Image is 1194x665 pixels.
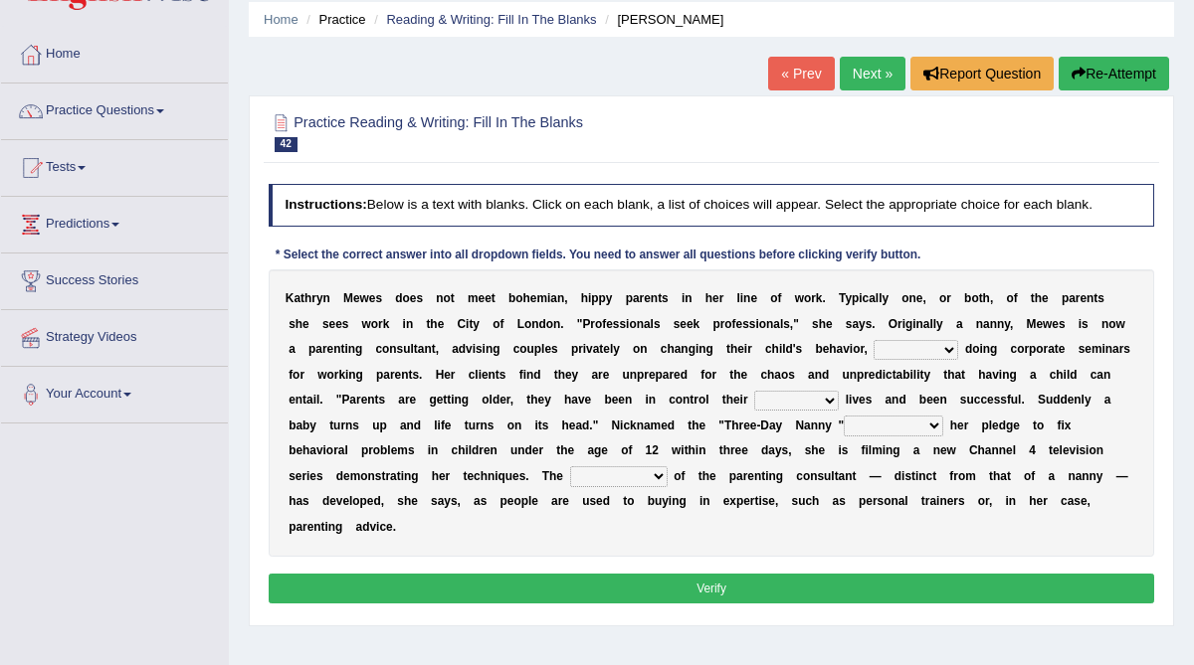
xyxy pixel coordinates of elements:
b: p [599,291,606,305]
b: i [626,317,629,331]
b: d [395,291,402,305]
b: n [406,317,413,331]
b: b [508,291,515,305]
b: r [860,342,864,356]
b: s [796,342,803,356]
b: e [353,291,360,305]
b: y [936,317,943,331]
b: i [547,291,550,305]
b: n [990,317,997,331]
b: c [661,342,668,356]
b: y [859,317,866,331]
b: n [436,291,443,305]
b: n [323,291,330,305]
b: a [315,342,322,356]
b: d [459,342,466,356]
b: p [308,342,315,356]
b: , [1010,317,1013,331]
b: e [687,317,694,331]
b: u [403,342,410,356]
b: s [375,291,382,305]
b: l [651,317,654,331]
b: , [564,291,567,305]
b: L [517,317,524,331]
b: ' [793,342,796,356]
b: l [876,291,879,305]
b: l [610,342,613,356]
b: o [515,291,522,305]
b: n [333,342,340,356]
b: g [689,342,696,356]
b: l [541,342,544,356]
a: Home [1,27,228,77]
b: p [1029,342,1036,356]
b: s [322,317,329,331]
b: o [493,317,499,331]
b: e [606,317,613,331]
a: Strategy Videos [1,310,228,360]
h4: Below is a text with blanks. Click on each blank, a list of choices will appear. Select the appro... [269,184,1155,226]
b: , [922,291,925,305]
b: e [302,317,309,331]
b: g [493,342,499,356]
a: Tests [1,140,228,190]
b: o [1006,291,1013,305]
b: y [606,291,613,305]
b: s [551,342,558,356]
b: i [466,317,469,331]
b: a [852,317,859,331]
b: y [845,291,852,305]
b: e [823,342,830,356]
b: , [790,317,793,331]
b: e [680,317,687,331]
b: n [997,317,1004,331]
b: a [983,317,990,331]
b: a [837,342,844,356]
b: t [492,291,496,305]
b: t [658,291,662,305]
b: r [946,291,951,305]
b: n [983,342,990,356]
b: t [1031,291,1035,305]
b: i [779,342,782,356]
b: i [588,291,591,305]
b: e [750,291,757,305]
b: . [872,317,875,331]
b: d [965,342,972,356]
b: l [410,342,413,356]
b: n [553,317,560,331]
b: k [383,317,390,331]
b: n [916,317,923,331]
b: l [929,317,932,331]
b: a [550,291,557,305]
b: n [531,317,538,331]
b: i [473,342,476,356]
b: g [990,342,997,356]
b: o [1036,342,1043,356]
b: h [829,342,836,356]
b: n [1087,291,1094,305]
b: h [523,291,530,305]
b: y [473,317,480,331]
b: h [430,317,437,331]
b: T [839,291,845,305]
b: s [342,317,349,331]
b: h [772,342,779,356]
b: t [340,342,344,356]
b: t [1094,291,1097,305]
b: t [414,342,418,356]
li: Practice [301,10,365,29]
b: i [979,342,982,356]
b: l [879,291,882,305]
b: b [964,291,971,305]
b: v [466,342,473,356]
b: i [755,317,758,331]
b: f [499,317,503,331]
b: t [469,317,473,331]
b: g [905,317,912,331]
b: n [348,342,355,356]
b: r [1024,342,1029,356]
b: h [819,317,826,331]
b: w [1115,317,1124,331]
b: r [590,317,595,331]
